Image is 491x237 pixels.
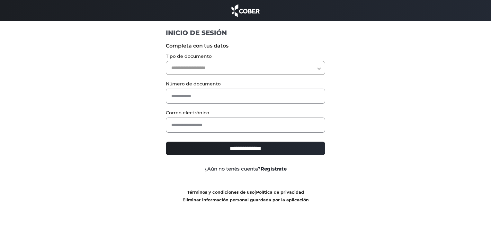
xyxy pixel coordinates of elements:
label: Número de documento [166,81,326,87]
label: Completa con tus datos [166,42,326,50]
div: ¿Aún no tenés cuenta? [161,165,330,173]
div: | [161,188,330,204]
a: Términos y condiciones de uso [187,190,254,195]
h1: INICIO DE SESIÓN [166,29,326,37]
label: Correo electrónico [166,110,326,116]
a: Eliminar información personal guardada por la aplicación [183,198,309,202]
a: Política de privacidad [256,190,304,195]
img: cober_marca.png [230,3,261,18]
label: Tipo de documento [166,53,326,60]
a: Registrate [261,166,287,172]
